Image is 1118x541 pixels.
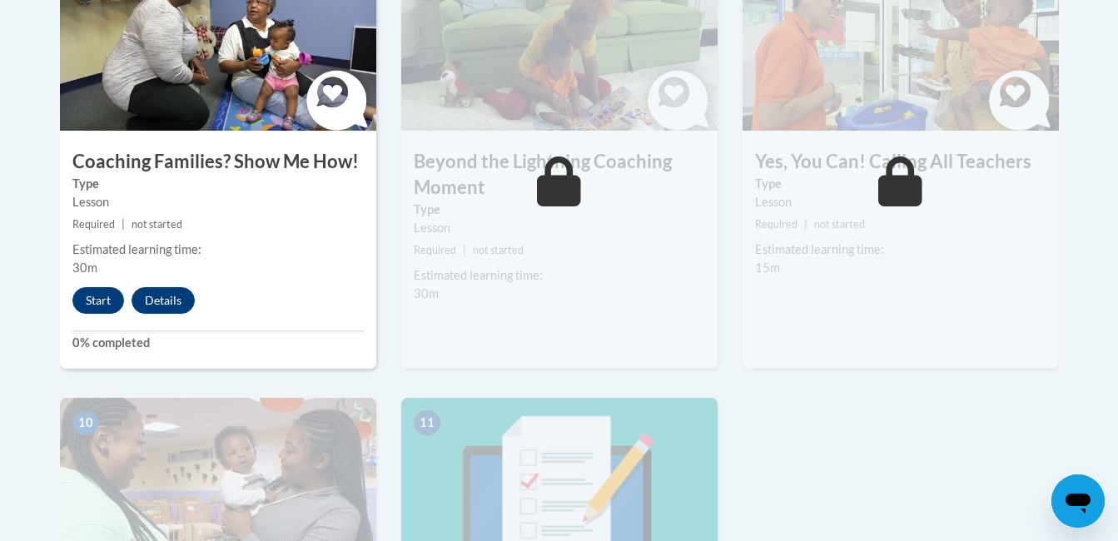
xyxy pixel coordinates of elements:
span: not started [814,218,865,231]
span: 11 [414,410,440,435]
div: Lesson [755,193,1046,211]
label: Type [755,175,1046,193]
div: Estimated learning time: [755,241,1046,259]
span: not started [473,244,524,256]
span: | [122,218,125,231]
label: 0% completed [72,334,364,352]
span: 10 [72,410,99,435]
span: not started [132,218,182,231]
label: Type [414,201,705,219]
h3: Beyond the Lightning Coaching Moment [401,149,718,201]
span: 30m [414,286,439,300]
span: 15m [755,261,780,275]
span: Required [755,218,798,231]
div: Estimated learning time: [72,241,364,259]
button: Details [132,287,195,314]
button: Start [72,287,124,314]
label: Type [72,175,364,193]
span: | [463,244,466,256]
iframe: Button to launch messaging window [1051,474,1105,528]
span: | [804,218,807,231]
div: Lesson [414,219,705,237]
span: Required [72,218,115,231]
span: Required [414,244,456,256]
span: 30m [72,261,97,275]
h3: Yes, You Can! Calling All Teachers [743,149,1059,175]
h3: Coaching Families? Show Me How! [60,149,376,175]
div: Estimated learning time: [414,266,705,285]
div: Lesson [72,193,364,211]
